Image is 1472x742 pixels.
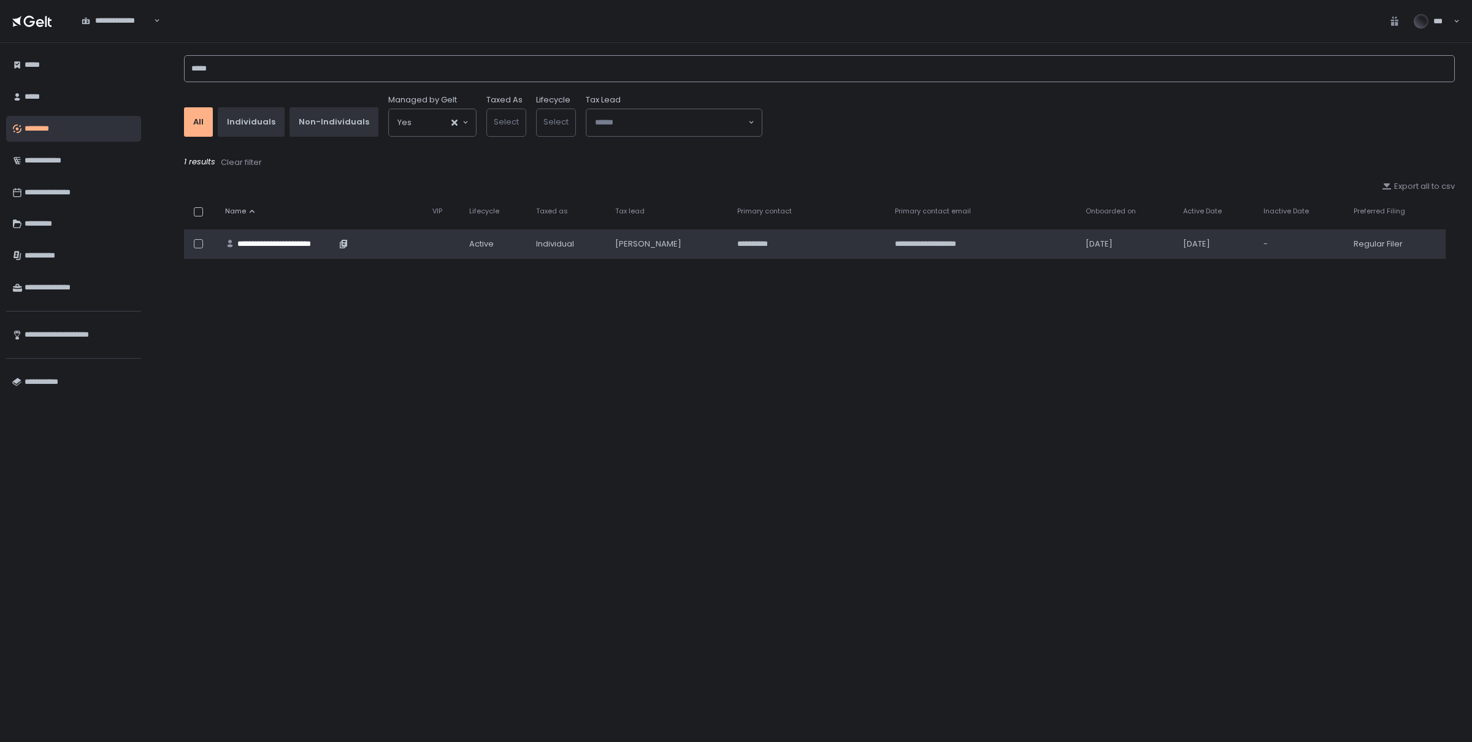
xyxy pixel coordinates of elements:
span: Managed by Gelt [388,94,457,105]
div: [PERSON_NAME] [615,239,722,250]
span: Taxed as [536,207,568,216]
button: All [184,107,213,137]
span: Onboarded on [1086,207,1136,216]
input: Search for option [151,15,152,27]
button: Clear Selected [451,120,458,126]
div: All [193,117,204,128]
span: Preferred Filing [1354,207,1405,216]
label: Taxed As [486,94,523,105]
span: Tax lead [615,207,645,216]
button: Individuals [218,107,285,137]
span: Tax Lead [586,94,621,105]
span: Name [225,207,246,216]
button: Non-Individuals [289,107,378,137]
div: 1 results [184,156,1455,169]
button: Export all to csv [1382,181,1455,192]
span: active [469,239,494,250]
button: Clear filter [220,156,263,169]
span: Active Date [1183,207,1222,216]
div: Search for option [586,109,762,136]
div: Search for option [389,109,476,136]
div: - [1263,239,1339,250]
div: Non-Individuals [299,117,369,128]
span: Inactive Date [1263,207,1309,216]
label: Lifecycle [536,94,570,105]
div: Individual [536,239,600,250]
div: Individuals [227,117,275,128]
div: Search for option [74,8,160,34]
span: Yes [397,117,412,129]
span: Primary contact email [895,207,971,216]
div: [DATE] [1183,239,1249,250]
span: VIP [432,207,442,216]
div: Clear filter [221,157,262,168]
span: Select [543,116,569,128]
input: Search for option [595,117,747,129]
div: Regular Filer [1354,239,1438,250]
span: Select [494,116,519,128]
span: Primary contact [737,207,792,216]
div: [DATE] [1086,239,1168,250]
span: Lifecycle [469,207,499,216]
input: Search for option [412,117,450,129]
